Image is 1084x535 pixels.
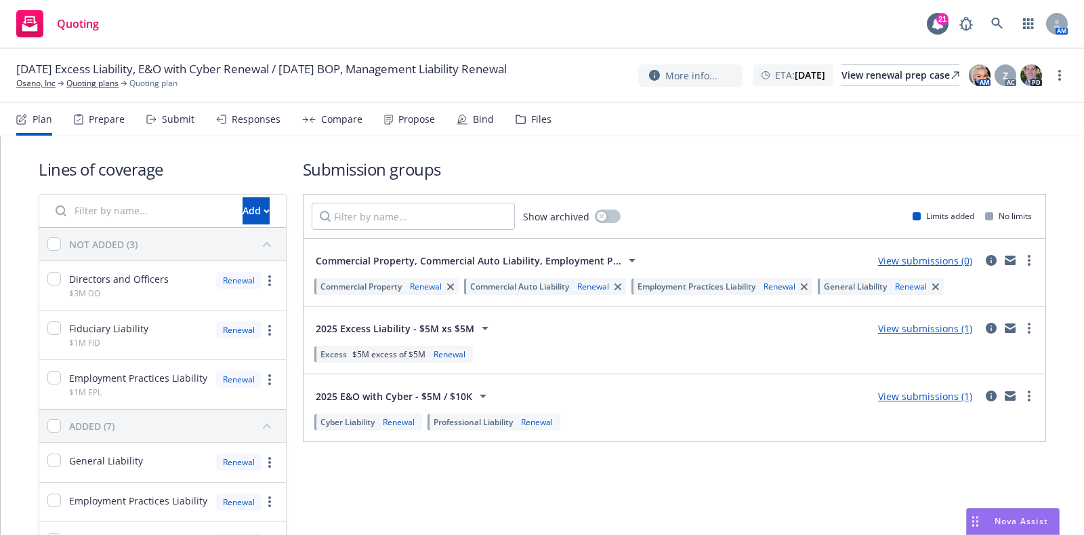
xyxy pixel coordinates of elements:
span: $1M EPL [69,387,102,398]
span: ETA : [775,68,825,82]
span: [DATE] Excess Liability, E&O with Cyber Renewal / [DATE] BOP, Management Liability Renewal [16,61,507,77]
button: 2025 E&O with Cyber - $5M / $10K [312,382,495,410]
a: more [262,322,278,338]
a: more [1021,252,1037,269]
button: More info... [638,64,743,87]
span: Employment Practices Liability [69,494,207,508]
span: Professional Liability [434,416,513,428]
img: photo [969,64,991,86]
div: Plan [33,114,52,125]
span: Fiduciary Liability [69,321,148,336]
a: View submissions (1) [878,390,972,403]
div: Renewal [407,281,444,292]
span: Commercial Property, Commercial Auto Liability, Employment P... [316,254,621,268]
a: more [1021,320,1037,336]
div: Renewal [216,494,262,511]
span: Employment Practices Liability [69,371,207,385]
div: Submit [162,114,194,125]
span: Quoting [57,18,99,29]
span: General Liability [824,281,887,292]
div: Renewal [216,272,262,289]
a: Osano, Inc [16,77,56,90]
div: Files [531,114,551,125]
input: Filter by name... [47,197,234,224]
div: View renewal prep case [841,65,959,85]
h1: Submission groups [303,158,1046,180]
a: View submissions (1) [878,322,972,335]
span: Cyber Liability [320,416,375,428]
a: mail [1002,388,1018,404]
a: Switch app [1015,10,1042,37]
h1: Lines of coverage [39,158,287,180]
div: Renewal [431,349,468,360]
a: circleInformation [983,252,999,269]
a: View renewal prep case [841,64,959,86]
span: 2025 Excess Liability - $5M xs $5M [316,321,474,336]
span: Show archived [523,210,589,224]
span: Commercial Property [320,281,402,292]
div: 21 [936,13,948,25]
span: More info... [665,68,717,83]
a: mail [1002,252,1018,269]
div: Add [243,198,270,224]
span: Employment Practices Liability [638,281,755,292]
span: Excess [320,349,347,360]
span: Nova Assist [995,515,1048,527]
div: Propose [398,114,435,125]
div: ADDED (7) [69,419,114,433]
span: $1M FID [69,337,100,349]
span: Quoting plan [129,77,178,90]
a: more [262,494,278,510]
div: No limits [985,210,1032,222]
button: Nova Assist [966,508,1060,535]
a: more [262,273,278,289]
div: Drag to move [967,509,984,534]
a: more [1051,67,1068,83]
button: ADDED (7) [69,415,278,437]
a: mail [1002,320,1018,336]
img: photo [1020,64,1042,86]
div: Compare [321,114,362,125]
span: 2025 E&O with Cyber - $5M / $10K [316,389,472,403]
button: Commercial Property, Commercial Auto Liability, Employment P... [312,247,644,274]
a: View submissions (0) [878,254,972,267]
span: $3M DO [69,288,100,299]
div: NOT ADDED (3) [69,237,138,252]
div: Prepare [89,114,125,125]
div: Renewal [216,454,262,471]
a: circleInformation [983,388,999,404]
span: Directors and Officers [69,272,169,286]
a: Report a Bug [953,10,980,37]
div: Renewal [892,281,930,292]
div: Renewal [380,416,417,428]
span: $5M excess of $5M [352,349,425,360]
div: Renewal [518,416,556,428]
div: Renewal [575,281,612,292]
span: General Liability [69,454,143,468]
a: Quoting [11,5,104,43]
div: Bind [473,114,494,125]
div: Responses [232,114,280,125]
span: Z [1003,68,1008,83]
span: Commercial Auto Liability [470,281,569,292]
div: Renewal [216,321,262,338]
a: circleInformation [983,320,999,336]
a: Search [984,10,1011,37]
a: Quoting plans [66,77,119,90]
a: more [262,372,278,388]
button: NOT ADDED (3) [69,233,278,255]
input: Filter by name... [312,203,515,230]
button: Add [243,197,270,224]
a: more [262,454,278,471]
a: more [1021,388,1037,404]
div: Renewal [216,371,262,388]
button: 2025 Excess Liability - $5M xs $5M [312,315,497,342]
div: Limits added [913,210,974,222]
div: Renewal [761,281,798,292]
strong: [DATE] [795,68,825,81]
